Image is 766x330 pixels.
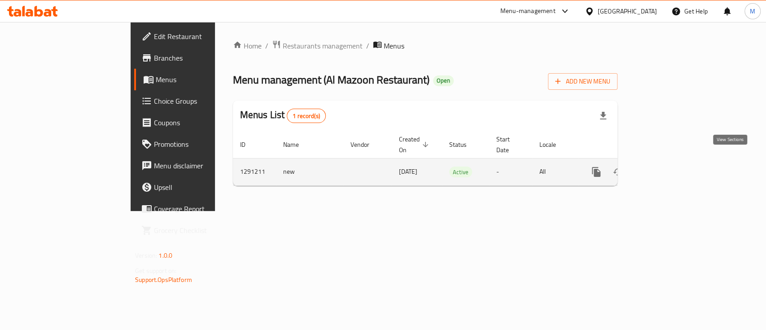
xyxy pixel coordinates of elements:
div: Total records count [287,109,326,123]
th: Actions [578,131,679,158]
button: Add New Menu [548,73,617,90]
span: Created On [399,134,431,155]
a: Choice Groups [134,90,258,112]
span: Coverage Report [154,203,251,214]
span: 1.0.0 [158,250,172,261]
span: Start Date [496,134,521,155]
span: Menus [384,40,404,51]
div: Menu-management [500,6,556,17]
span: Restaurants management [283,40,363,51]
span: Locale [539,139,568,150]
span: Add New Menu [555,76,610,87]
a: Menu disclaimer [134,155,258,176]
td: - [489,158,532,185]
a: Coupons [134,112,258,133]
a: Support.OpsPlatform [135,274,192,286]
span: ID [240,139,257,150]
a: Edit Restaurant [134,26,258,47]
button: more [586,161,607,183]
span: 1 record(s) [287,112,325,120]
span: M [750,6,755,16]
div: Active [449,167,472,177]
div: Open [433,75,454,86]
span: Menu disclaimer [154,160,251,171]
span: Coupons [154,117,251,128]
div: [GEOGRAPHIC_DATA] [598,6,657,16]
li: / [265,40,268,51]
a: Restaurants management [272,40,363,52]
a: Upsell [134,176,258,198]
li: / [366,40,369,51]
a: Coverage Report [134,198,258,220]
span: Name [283,139,311,150]
button: Change Status [607,161,629,183]
span: Branches [154,53,251,63]
span: [DATE] [399,166,417,177]
span: Grocery Checklist [154,225,251,236]
td: All [532,158,578,185]
span: Status [449,139,478,150]
span: Menus [156,74,251,85]
a: Menus [134,69,258,90]
span: Upsell [154,182,251,193]
a: Branches [134,47,258,69]
span: Menu management ( Al Mazoon Restaurant ) [233,70,429,90]
span: Vendor [350,139,381,150]
a: Grocery Checklist [134,220,258,241]
a: Promotions [134,133,258,155]
nav: breadcrumb [233,40,617,52]
span: Open [433,77,454,84]
div: Export file [592,105,614,127]
span: Choice Groups [154,96,251,106]
h2: Menus List [240,108,326,123]
span: Version: [135,250,157,261]
span: Get support on: [135,265,176,277]
td: new [276,158,343,185]
table: enhanced table [233,131,679,186]
span: Promotions [154,139,251,150]
span: Edit Restaurant [154,31,251,42]
span: Active [449,167,472,177]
